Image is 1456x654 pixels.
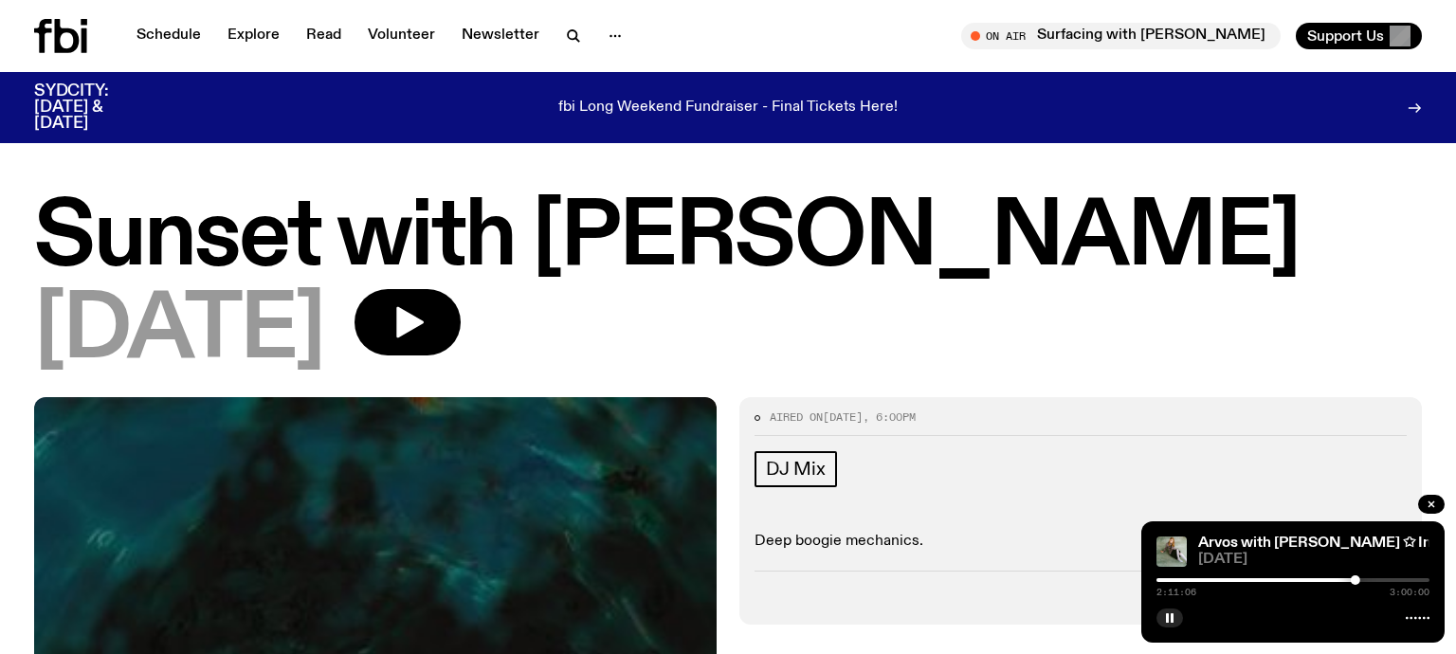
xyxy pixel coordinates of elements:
[34,83,155,132] h3: SYDCITY: [DATE] & [DATE]
[216,23,291,49] a: Explore
[1198,553,1429,567] span: [DATE]
[766,459,826,480] span: DJ Mix
[961,23,1281,49] button: On AirSurfacing with [PERSON_NAME]
[770,409,823,425] span: Aired on
[1307,27,1384,45] span: Support Us
[34,196,1422,282] h1: Sunset with [PERSON_NAME]
[823,409,863,425] span: [DATE]
[295,23,353,49] a: Read
[755,533,1407,551] p: Deep boogie mechanics.
[1296,23,1422,49] button: Support Us
[356,23,446,49] a: Volunteer
[125,23,212,49] a: Schedule
[1390,588,1429,597] span: 3:00:00
[755,451,837,487] a: DJ Mix
[1156,536,1187,567] img: Girl with long hair is sitting back on the ground comfortably
[863,409,916,425] span: , 6:00pm
[34,289,324,374] span: [DATE]
[1156,588,1196,597] span: 2:11:06
[558,100,898,117] p: fbi Long Weekend Fundraiser - Final Tickets Here!
[450,23,551,49] a: Newsletter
